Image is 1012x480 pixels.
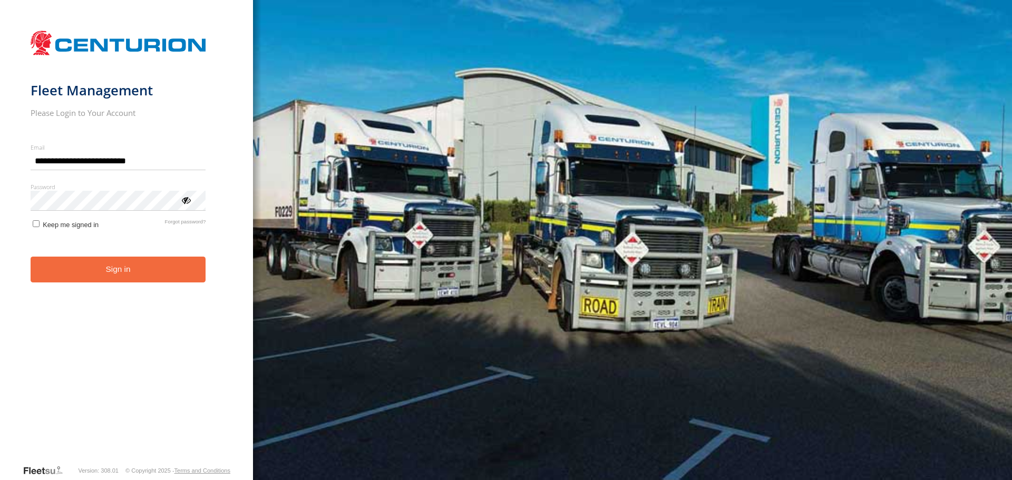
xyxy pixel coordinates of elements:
[31,30,206,56] img: Centurion Transport
[31,257,206,282] button: Sign in
[31,143,206,151] label: Email
[23,465,71,476] a: Visit our Website
[165,219,206,229] a: Forgot password?
[43,221,99,229] span: Keep me signed in
[180,194,191,205] div: ViewPassword
[31,25,223,464] form: main
[79,467,119,474] div: Version: 308.01
[33,220,40,227] input: Keep me signed in
[31,107,206,118] h2: Please Login to Your Account
[31,183,206,191] label: Password
[125,467,230,474] div: © Copyright 2025 -
[174,467,230,474] a: Terms and Conditions
[31,82,206,99] h1: Fleet Management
